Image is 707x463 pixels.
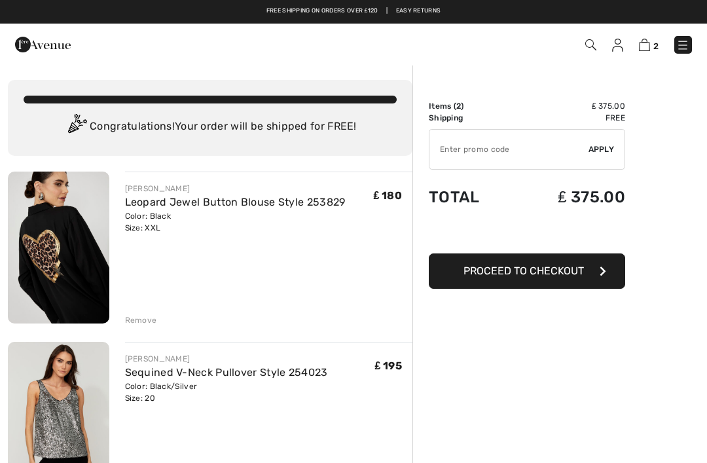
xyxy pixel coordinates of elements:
[513,175,625,219] td: ₤ 375.00
[585,39,596,50] img: Search
[375,360,402,372] span: ₤ 195
[125,353,328,365] div: [PERSON_NAME]
[125,196,346,208] a: Leopard Jewel Button Blouse Style 253829
[24,114,397,140] div: Congratulations! Your order will be shipped for FREE!
[513,112,625,124] td: Free
[429,112,513,124] td: Shipping
[125,314,157,326] div: Remove
[429,130,589,169] input: Promo code
[639,37,659,52] a: 2
[125,380,328,404] div: Color: Black/Silver Size: 20
[15,31,71,58] img: 1ère Avenue
[429,100,513,112] td: Items ( )
[612,39,623,52] img: My Info
[8,172,109,324] img: Leopard Jewel Button Blouse Style 253829
[429,219,625,249] iframe: PayPal
[125,366,328,379] a: Sequined V-Neck Pullover Style 254023
[386,7,388,16] span: |
[429,253,625,289] button: Proceed to Checkout
[653,41,659,51] span: 2
[63,114,90,140] img: Congratulation2.svg
[513,100,625,112] td: ₤ 375.00
[266,7,378,16] a: Free shipping on orders over ₤120
[456,102,461,111] span: 2
[374,189,402,202] span: ₤ 180
[639,39,650,51] img: Shopping Bag
[396,7,441,16] a: Easy Returns
[125,183,346,194] div: [PERSON_NAME]
[589,143,615,155] span: Apply
[463,265,584,277] span: Proceed to Checkout
[429,175,513,219] td: Total
[15,37,71,50] a: 1ère Avenue
[125,210,346,234] div: Color: Black Size: XXL
[676,39,689,52] img: Menu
